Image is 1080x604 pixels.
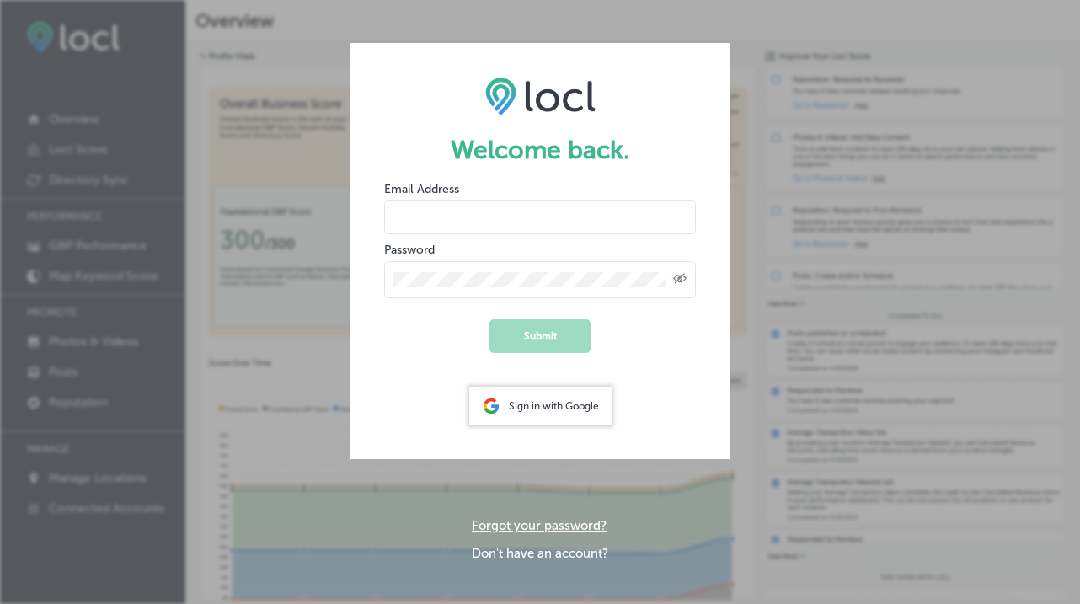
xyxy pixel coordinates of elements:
span: Toggle password visibility [673,272,687,287]
h1: Welcome back. [384,135,696,165]
a: Don't have an account? [472,546,608,561]
img: LOCL logo [485,77,596,115]
button: Submit [489,319,591,353]
label: Password [384,243,435,257]
div: Sign in with Google [469,387,612,425]
a: Forgot your password? [472,518,607,533]
label: Email Address [384,182,459,196]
